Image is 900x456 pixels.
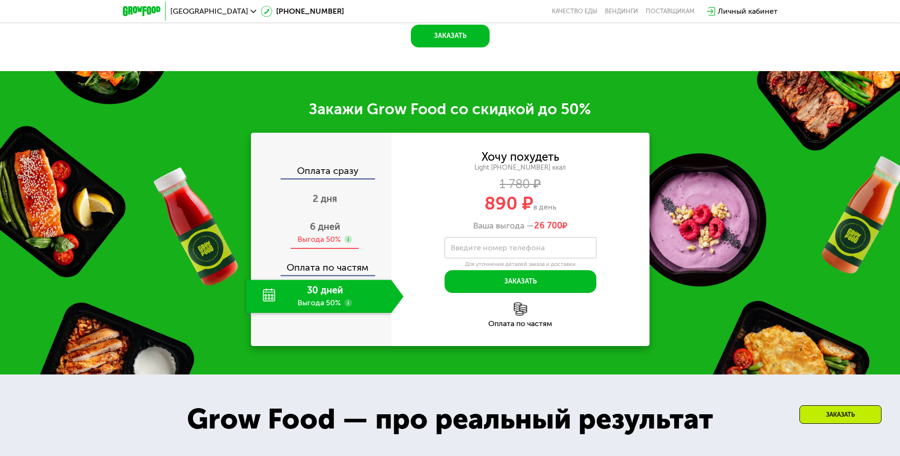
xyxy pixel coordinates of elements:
[252,166,391,178] div: Оплата сразу
[391,164,649,172] div: Light [PHONE_NUMBER] ккал
[552,8,597,15] a: Качество еды
[313,193,337,204] span: 2 дня
[484,192,533,214] span: 890 ₽
[411,25,490,47] button: Заказать
[391,320,649,328] div: Оплата по частям
[445,261,596,268] div: Для уточнения деталей заказа и доставки
[534,220,562,231] span: 26 700
[646,8,695,15] div: поставщикам
[310,221,340,232] span: 6 дней
[167,398,733,440] div: Grow Food — про реальный результат
[514,302,527,316] img: l6xcnZfty9opOoJh.png
[533,202,557,211] span: в день
[391,221,649,231] div: Ваша выгода —
[605,8,638,15] a: Вендинги
[799,405,881,424] div: Заказать
[391,179,649,190] div: 1 780 ₽
[261,6,344,17] a: [PHONE_NUMBER]
[297,234,341,245] div: Выгода 50%
[482,152,559,162] div: Хочу похудеть
[252,253,391,275] div: Оплата по частям
[445,270,596,293] button: Заказать
[718,6,778,17] div: Личный кабинет
[451,245,545,250] label: Введите номер телефона
[534,221,567,231] span: ₽
[170,8,248,15] span: [GEOGRAPHIC_DATA]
